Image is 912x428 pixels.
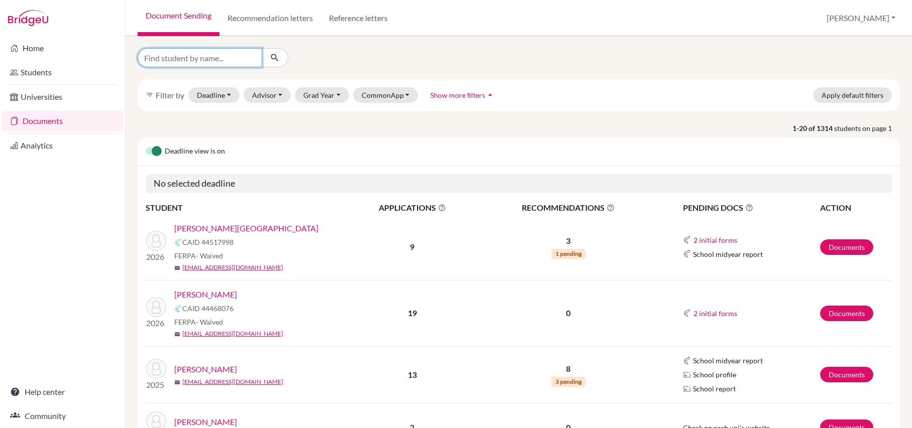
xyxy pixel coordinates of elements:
[2,87,123,107] a: Universities
[683,309,691,317] img: Common App logo
[182,329,283,338] a: [EMAIL_ADDRESS][DOMAIN_NAME]
[693,355,763,366] span: School midyear report
[813,87,892,103] button: Apply default filters
[182,377,283,386] a: [EMAIL_ADDRESS][DOMAIN_NAME]
[165,146,225,158] span: Deadline view is on
[174,379,180,385] span: mail
[792,123,834,133] strong: 1-20 of 1314
[479,202,658,214] span: RECOMMENDATIONS
[196,318,223,326] span: - Waived
[820,306,873,321] a: Documents
[8,10,48,26] img: Bridge-U
[146,359,166,379] img: Lilly, Brian
[820,367,873,382] a: Documents
[182,237,234,247] span: CAID 44517998
[174,238,182,246] img: Common App logo
[146,317,166,329] p: 2026
[408,370,417,379] b: 13
[174,317,223,327] span: FERPA
[146,174,892,193] h5: No selected deadline
[174,265,180,271] span: mail
[2,135,123,156] a: Analytics
[693,308,738,319] button: 2 initial forms
[174,305,182,313] img: Common App logo
[683,371,691,379] img: Parchments logo
[174,289,237,301] a: [PERSON_NAME]
[156,90,184,100] span: Filter by
[146,379,166,391] p: 2025
[174,222,318,234] a: [PERSON_NAME][GEOGRAPHIC_DATA]
[353,87,418,103] button: CommonApp
[146,251,166,263] p: 2026
[683,385,691,393] img: Parchments logo
[174,331,180,337] span: mail
[2,62,123,82] a: Students
[347,202,478,214] span: APPLICATIONS
[683,250,691,258] img: Common App logo
[479,307,658,319] p: 0
[820,201,892,214] th: ACTION
[485,90,495,100] i: arrow_drop_up
[822,9,900,28] button: [PERSON_NAME]
[693,369,736,380] span: School profile
[174,250,223,261] span: FERPA
[146,297,166,317] img: Mitchell, Rakiah
[196,251,223,260] span: - Waived
[551,249,586,259] span: 1 pending
[551,377,586,387] span: 3 pending
[188,87,240,103] button: Deadline
[410,242,414,251] b: 9
[422,87,504,103] button: Show more filtersarrow_drop_up
[182,263,283,272] a: [EMAIL_ADDRESS][DOMAIN_NAME]
[834,123,900,133] span: students on page 1
[146,201,347,214] th: STUDENT
[683,236,691,244] img: Common App logo
[693,234,738,246] button: 2 initial forms
[683,202,819,214] span: PENDING DOCS
[408,308,417,318] b: 19
[244,87,291,103] button: Advisor
[2,382,123,402] a: Help center
[430,91,485,99] span: Show more filters
[2,111,123,131] a: Documents
[479,363,658,375] p: 8
[146,91,154,99] i: filter_list
[295,87,349,103] button: Grad Year
[2,406,123,426] a: Community
[174,363,237,375] a: [PERSON_NAME]
[683,357,691,365] img: Common App logo
[2,38,123,58] a: Home
[820,239,873,255] a: Documents
[479,235,658,247] p: 3
[693,383,736,394] span: School report
[182,303,234,314] span: CAID 44468076
[693,249,763,259] span: School midyear report
[138,48,262,67] input: Find student by name...
[146,231,166,251] img: Anderson, Sydney
[174,416,237,428] a: [PERSON_NAME]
